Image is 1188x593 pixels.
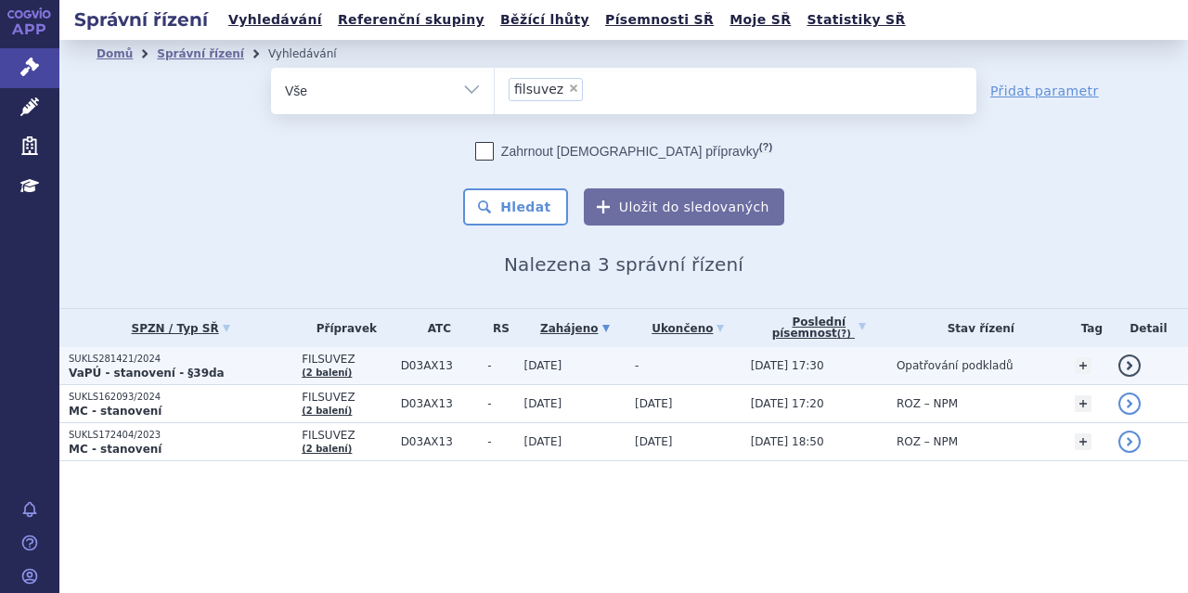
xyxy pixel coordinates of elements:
[302,391,392,404] span: FILSUVEZ
[1075,433,1091,450] a: +
[635,397,673,410] span: [DATE]
[59,6,223,32] h2: Správní řízení
[759,141,772,153] abbr: (?)
[69,367,225,380] strong: VaPÚ - stanovení - §39da
[524,397,562,410] span: [DATE]
[292,309,392,347] th: Přípravek
[302,353,392,366] span: FILSUVEZ
[478,309,514,347] th: RS
[524,435,562,448] span: [DATE]
[1118,355,1141,377] a: detail
[69,405,161,418] strong: MC - stanovení
[495,7,595,32] a: Běžící lhůty
[463,188,568,226] button: Hledat
[268,40,361,68] li: Vyhledávání
[568,83,579,94] span: ×
[724,7,796,32] a: Moje SŘ
[524,359,562,372] span: [DATE]
[302,406,352,416] a: (2 balení)
[897,435,958,448] span: ROZ – NPM
[1075,357,1091,374] a: +
[504,253,743,276] span: Nalezena 3 správní řízení
[401,359,479,372] span: D03AX13
[524,316,626,342] a: Zahájeno
[1109,309,1188,347] th: Detail
[302,367,352,378] a: (2 balení)
[69,429,292,442] p: SUKLS172404/2023
[487,359,514,372] span: -
[401,397,479,410] span: D03AX13
[635,316,742,342] a: Ukončeno
[897,359,1014,372] span: Opatřování podkladů
[751,435,824,448] span: [DATE] 18:50
[801,7,910,32] a: Statistiky SŘ
[487,397,514,410] span: -
[635,359,639,372] span: -
[302,444,352,454] a: (2 balení)
[1065,309,1109,347] th: Tag
[401,435,479,448] span: D03AX13
[1075,395,1091,412] a: +
[1118,393,1141,415] a: detail
[392,309,479,347] th: ATC
[302,429,392,442] span: FILSUVEZ
[588,77,599,100] input: filsuvez
[1118,431,1141,453] a: detail
[897,397,958,410] span: ROZ – NPM
[157,47,244,60] a: Správní řízení
[332,7,490,32] a: Referenční skupiny
[751,309,887,347] a: Poslednípísemnost(?)
[990,82,1099,100] a: Přidat parametr
[69,316,292,342] a: SPZN / Typ SŘ
[584,188,784,226] button: Uložit do sledovaných
[487,435,514,448] span: -
[69,391,292,404] p: SUKLS162093/2024
[751,359,824,372] span: [DATE] 17:30
[475,142,772,161] label: Zahrnout [DEMOGRAPHIC_DATA] přípravky
[69,353,292,366] p: SUKLS281421/2024
[600,7,719,32] a: Písemnosti SŘ
[69,443,161,456] strong: MC - stanovení
[97,47,133,60] a: Domů
[635,435,673,448] span: [DATE]
[837,329,851,340] abbr: (?)
[223,7,328,32] a: Vyhledávání
[751,397,824,410] span: [DATE] 17:20
[887,309,1065,347] th: Stav řízení
[514,83,563,96] span: filsuvez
